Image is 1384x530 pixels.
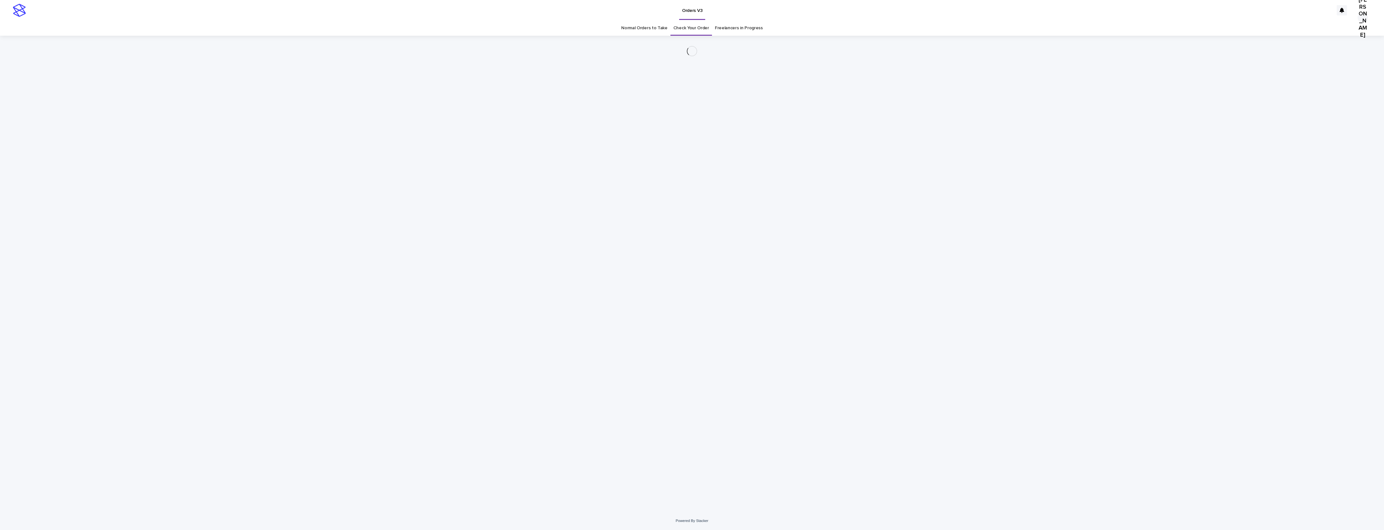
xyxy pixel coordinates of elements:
[673,21,709,36] a: Check Your Order
[715,21,763,36] a: Freelancers in Progress
[621,21,668,36] a: Normal Orders to Take
[1358,13,1368,23] div: [PERSON_NAME]
[676,519,708,523] a: Powered By Stacker
[13,4,26,17] img: stacker-logo-s-only.png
